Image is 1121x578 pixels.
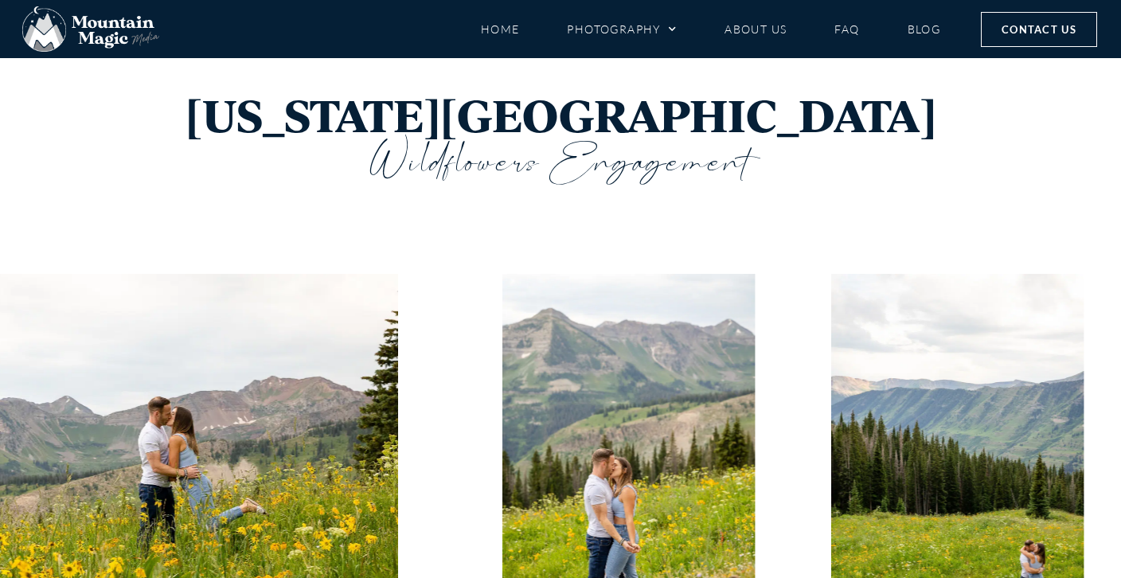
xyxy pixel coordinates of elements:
h1: [US_STATE][GEOGRAPHIC_DATA] [83,90,1038,141]
a: Blog [908,15,941,43]
nav: Menu [481,15,941,43]
a: FAQ [834,15,859,43]
a: Home [481,15,520,43]
h3: Wildflowers Engagement [83,141,1038,185]
a: About Us [725,15,787,43]
img: Mountain Magic Media photography logo Crested Butte Photographer [22,6,159,53]
span: Contact Us [1002,21,1076,38]
a: Contact Us [981,12,1097,47]
a: Photography [567,15,677,43]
